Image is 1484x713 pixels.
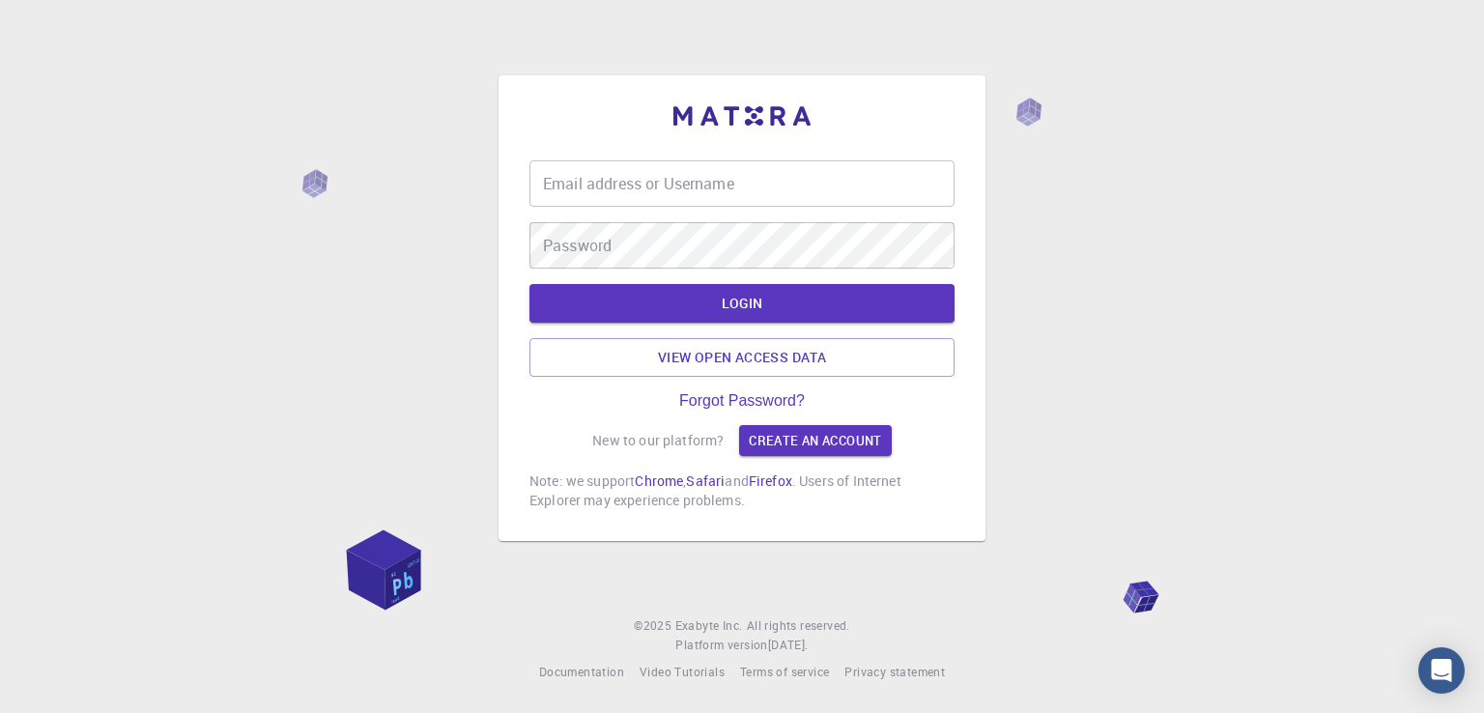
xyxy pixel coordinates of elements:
span: Terms of service [740,664,829,679]
a: Forgot Password? [679,392,805,410]
span: All rights reserved. [747,616,850,636]
span: Documentation [539,664,624,679]
a: Firefox [749,471,792,490]
a: [DATE]. [768,636,809,655]
a: Chrome [635,471,683,490]
p: Note: we support , and . Users of Internet Explorer may experience problems. [529,471,955,510]
a: Exabyte Inc. [675,616,743,636]
span: Platform version [675,636,767,655]
a: View open access data [529,338,955,377]
span: Video Tutorials [640,664,725,679]
span: © 2025 [634,616,674,636]
a: Documentation [539,663,624,682]
span: Privacy statement [844,664,945,679]
a: Safari [686,471,725,490]
a: Privacy statement [844,663,945,682]
div: Open Intercom Messenger [1418,647,1465,694]
span: Exabyte Inc. [675,617,743,633]
span: [DATE] . [768,637,809,652]
p: New to our platform? [592,431,724,450]
a: Video Tutorials [640,663,725,682]
button: LOGIN [529,284,955,323]
a: Terms of service [740,663,829,682]
a: Create an account [739,425,891,456]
